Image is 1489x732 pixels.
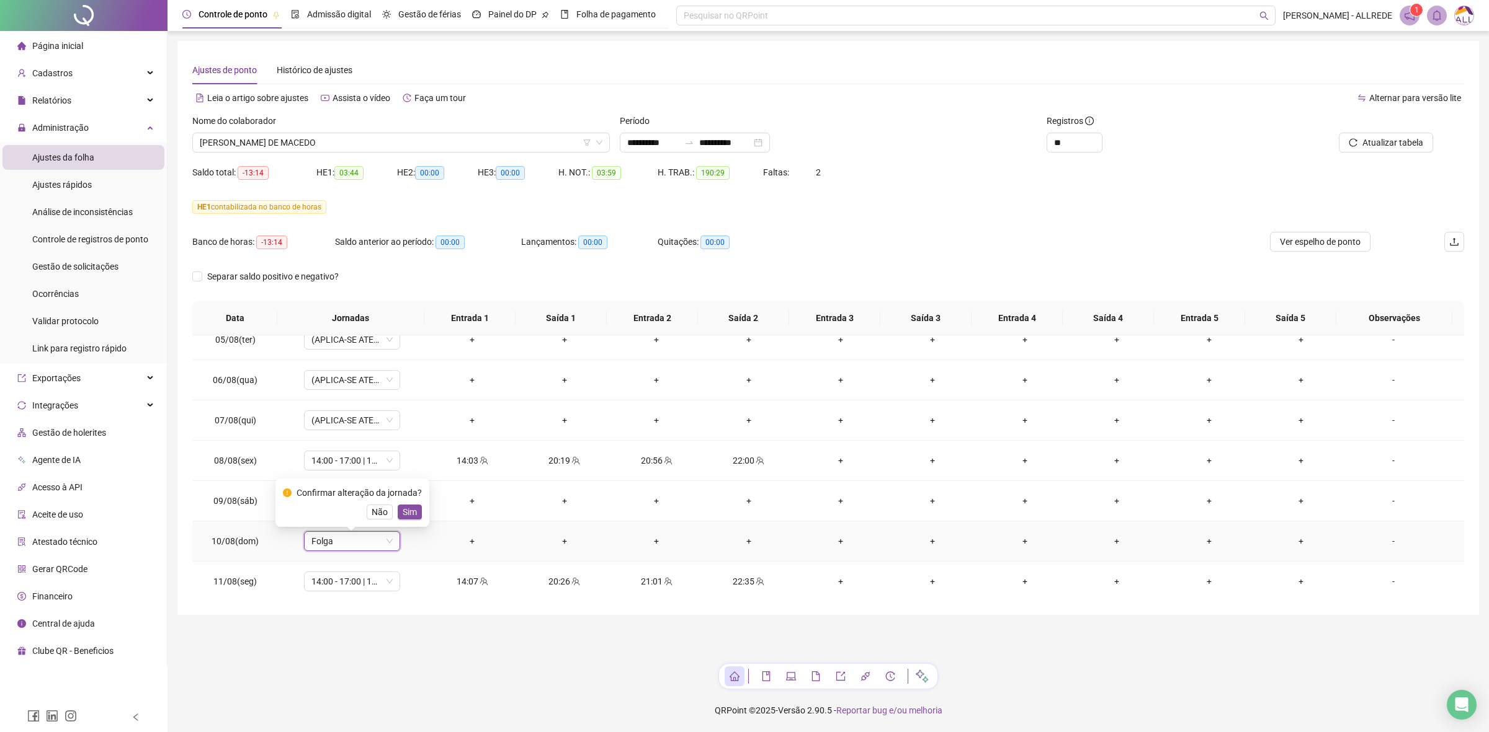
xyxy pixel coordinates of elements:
[297,486,422,500] div: Confirmar alteração da jornada?
[607,301,698,335] th: Entrada 2
[1349,138,1357,147] span: reload
[436,333,508,346] div: +
[989,413,1061,427] div: +
[1173,333,1245,346] div: +
[989,373,1061,387] div: +
[1085,117,1094,125] span: info-circle
[32,316,99,326] span: Validar protocolo
[436,534,508,548] div: +
[17,483,26,492] span: api
[403,94,411,102] span: history
[529,413,601,427] div: +
[311,411,393,430] span: (APLICA-SE ATESTADO)
[17,537,26,546] span: solution
[754,456,764,465] span: team
[1357,333,1430,346] div: -
[256,236,287,249] span: -13:14
[521,235,658,249] div: Lançamentos:
[1362,136,1423,149] span: Atualizar tabela
[397,165,478,180] div: HE 2:
[283,488,292,497] span: exclamation-circle
[529,575,601,588] div: 20:26
[17,374,26,382] span: export
[32,400,78,410] span: Integrações
[277,301,424,335] th: Jornadas
[1081,333,1153,346] div: +
[663,456,673,465] span: team
[195,94,204,102] span: file-text
[335,235,521,249] div: Saldo anterior ao período:
[192,301,277,335] th: Data
[712,333,784,346] div: +
[207,93,308,103] span: Leia o artigo sobre ajustes
[333,93,390,103] span: Assista o vídeo
[17,123,26,132] span: lock
[529,534,601,548] div: +
[1081,454,1153,467] div: +
[658,235,782,249] div: Quitações:
[192,65,257,75] span: Ajustes de ponto
[199,9,267,19] span: Controle de ponto
[576,9,656,19] span: Folha de pagamento
[897,454,968,467] div: +
[1265,534,1337,548] div: +
[17,619,26,628] span: info-circle
[1265,373,1337,387] div: +
[382,10,391,19] span: sun
[398,9,461,19] span: Gestão de férias
[529,454,601,467] div: 20:19
[712,413,784,427] div: +
[989,534,1061,548] div: +
[32,234,148,244] span: Controle de registros de ponto
[192,235,335,249] div: Banco de horas:
[712,373,784,387] div: +
[698,301,789,335] th: Saída 2
[32,509,83,519] span: Aceite de uso
[542,11,549,19] span: pushpin
[1357,413,1430,427] div: -
[620,333,692,346] div: +
[17,42,26,50] span: home
[712,575,784,588] div: 22:35
[291,10,300,19] span: file-done
[1047,114,1094,128] span: Registros
[989,454,1061,467] div: +
[897,333,968,346] div: +
[32,646,114,656] span: Clube QR - Beneficios
[32,152,94,162] span: Ajustes da folha
[620,373,692,387] div: +
[215,415,256,425] span: 07/08(qui)
[754,577,764,586] span: team
[1173,373,1245,387] div: +
[684,138,694,148] span: to
[836,705,942,715] span: Reportar bug e/ou melhoria
[658,165,763,180] div: H. TRAB.:
[32,373,81,383] span: Exportações
[436,413,508,427] div: +
[403,505,417,519] span: Sim
[1357,575,1430,588] div: -
[1265,454,1337,467] div: +
[684,138,694,148] span: swap-right
[763,167,791,177] span: Faltas:
[1283,9,1392,22] span: [PERSON_NAME] - ALLREDE
[805,454,877,467] div: +
[65,710,77,722] span: instagram
[1357,94,1366,102] span: swap
[1081,373,1153,387] div: +
[1369,93,1461,103] span: Alternar para versão lite
[730,671,740,681] span: home
[1173,413,1245,427] div: +
[972,301,1063,335] th: Entrada 4
[811,671,821,681] span: file
[1173,494,1245,508] div: +
[596,139,603,146] span: down
[1447,690,1477,720] div: Open Intercom Messenger
[192,165,316,180] div: Saldo total:
[1280,235,1361,249] span: Ver espelho de ponto
[17,69,26,77] span: user-add
[32,482,83,492] span: Acesso à API
[202,270,344,283] span: Separar saldo positivo e negativo?
[885,671,895,681] span: history
[32,537,97,547] span: Atestado técnico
